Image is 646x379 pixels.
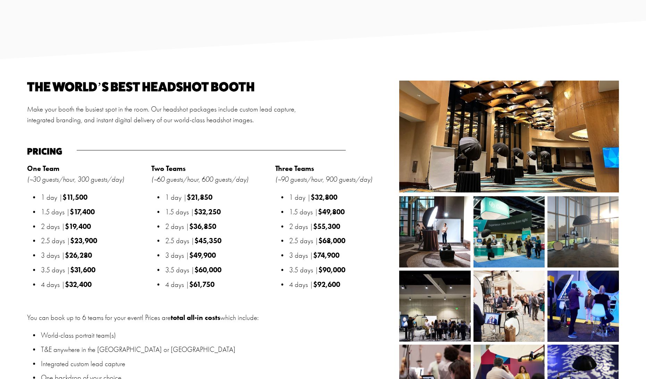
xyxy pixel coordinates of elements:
[27,81,321,93] h2: The world’s best headshot booth
[41,207,147,218] p: 1.5 days |
[194,236,221,245] strong: $45,350
[189,222,216,231] strong: $36,850
[70,207,95,216] strong: $17,400
[62,193,87,201] strong: $11,500
[289,221,395,232] p: 2 days |
[515,271,622,342] img: 23-05-18_TDP_BTS_0017.jpg
[41,279,147,290] p: 4 days |
[187,193,212,201] strong: $21,850
[318,265,345,274] strong: $90,000
[70,236,97,245] strong: $23,900
[289,279,395,290] p: 4 days |
[455,196,562,267] img: _FP_2412.jpg
[275,164,314,173] strong: Three Teams
[41,236,147,247] p: 2.5 days |
[313,222,340,231] strong: $55,300
[165,207,271,218] p: 1.5 days |
[65,222,91,231] strong: $19,400
[289,236,395,247] p: 2.5 days |
[313,280,340,289] strong: $92,600
[311,193,337,201] strong: $32,800
[65,251,92,259] strong: $26,280
[318,236,345,245] strong: $68,000
[194,265,221,274] strong: $60,000
[41,359,395,370] p: Integrated custom lead capture
[313,251,339,259] strong: $74,900
[289,250,395,261] p: 3 days |
[165,236,271,247] p: 2.5 days |
[524,196,619,267] img: image0.jpeg
[456,271,563,342] img: 22-11-16_TDP_BTS_021.jpg
[41,345,395,355] p: T&E anywhere in the [GEOGRAPHIC_DATA] or [GEOGRAPHIC_DATA]
[165,279,271,290] p: 4 days |
[189,280,215,289] strong: $61,750
[289,265,395,276] p: 3.5 days |
[189,251,216,259] strong: $49,900
[165,250,271,261] p: 3 days |
[65,280,92,289] strong: $32,400
[41,221,147,232] p: 2 days |
[289,207,395,218] p: 1.5 days |
[165,192,271,203] p: 1 day |
[318,207,345,216] strong: $49,800
[165,221,271,232] p: 2 days |
[187,313,220,322] strong: all-in costs
[399,271,500,342] img: BIO_Backpack.jpg
[27,104,321,125] p: Make your booth the busiest spot in the room. Our headshot packages include custom lead capture, ...
[70,265,95,274] strong: $31,600
[27,175,124,183] em: (~30 guests/hour, 300 guests/day)
[165,265,271,276] p: 3.5 days |
[41,250,147,261] p: 3 days |
[41,330,395,341] p: World-class portrait team(s)
[289,192,395,203] p: 1 day |
[151,175,249,183] em: (~60 guests/hour, 600 guests/day)
[194,207,221,216] strong: $32,250
[41,192,147,203] p: 1 day |
[27,312,395,323] p: You can book up to 6 teams for your event! Prices are which include:
[27,147,73,156] h4: Pricing
[171,313,185,322] strong: total
[41,265,147,276] p: 3.5 days |
[399,196,470,267] img: Nashville HDC-3.jpg
[275,175,372,183] em: (~90 guests/hour, 900 guests/day)
[27,164,59,173] strong: One Team
[151,164,186,173] strong: Two Teams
